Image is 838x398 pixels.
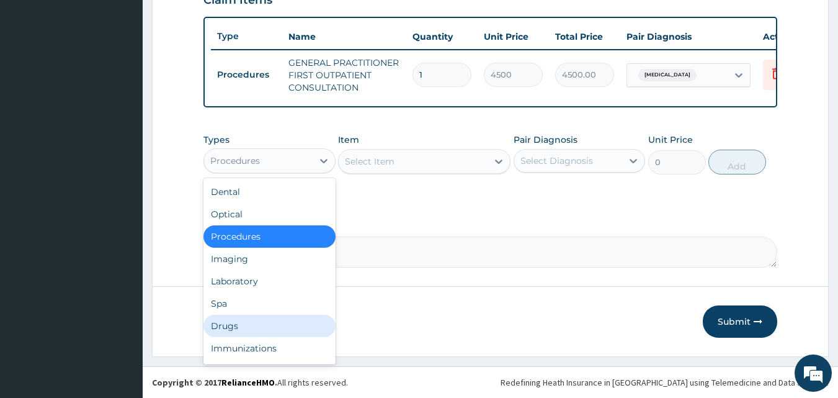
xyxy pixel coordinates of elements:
div: Immunizations [203,337,336,360]
button: Submit [703,305,777,338]
th: Name [282,24,406,49]
div: Spa [203,292,336,315]
label: Item [338,133,359,146]
div: Dental [203,181,336,203]
div: Optical [203,203,336,225]
div: Procedures [210,155,260,167]
th: Actions [757,24,819,49]
label: Pair Diagnosis [514,133,577,146]
th: Type [211,25,282,48]
span: [MEDICAL_DATA] [638,69,697,81]
footer: All rights reserved. [143,366,838,398]
th: Quantity [406,24,478,49]
span: We're online! [72,120,171,245]
th: Total Price [549,24,620,49]
strong: Copyright © 2017 . [152,377,277,388]
td: GENERAL PRACTITIONER FIRST OUTPATIENT CONSULTATION [282,50,406,100]
img: d_794563401_company_1708531726252_794563401 [23,62,50,93]
div: Laboratory [203,270,336,292]
div: Redefining Heath Insurance in [GEOGRAPHIC_DATA] using Telemedicine and Data Science! [501,376,829,389]
th: Pair Diagnosis [620,24,757,49]
div: Drugs [203,315,336,337]
div: Select Item [345,155,394,168]
button: Add [708,150,766,174]
label: Comment [203,219,778,230]
td: Procedures [211,63,282,86]
a: RelianceHMO [221,377,275,388]
div: Procedures [203,225,336,248]
textarea: Type your message and hit 'Enter' [6,266,236,309]
label: Unit Price [648,133,693,146]
div: Imaging [203,248,336,270]
div: Chat with us now [65,70,208,86]
label: Types [203,135,230,145]
div: Select Diagnosis [520,155,593,167]
div: Minimize live chat window [203,6,233,36]
th: Unit Price [478,24,549,49]
div: Others [203,360,336,382]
